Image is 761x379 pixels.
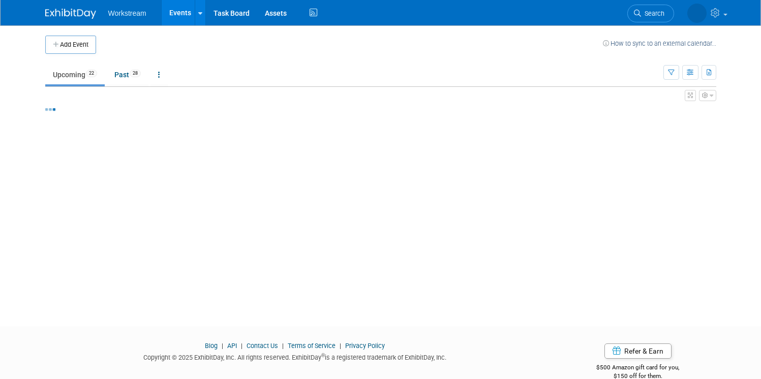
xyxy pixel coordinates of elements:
sup: ® [321,353,325,358]
span: | [337,342,344,350]
img: ExhibitDay [45,9,96,19]
a: Past28 [107,65,148,84]
span: | [219,342,226,350]
span: Workstream [108,9,146,17]
a: Search [627,5,674,22]
a: Privacy Policy [345,342,385,350]
a: Blog [205,342,218,350]
a: Terms of Service [288,342,336,350]
div: Copyright © 2025 ExhibitDay, Inc. All rights reserved. ExhibitDay is a registered trademark of Ex... [45,351,545,362]
a: Upcoming22 [45,65,105,84]
span: | [280,342,286,350]
img: loading... [45,108,55,111]
span: 28 [130,70,141,77]
a: Contact Us [247,342,278,350]
a: How to sync to an external calendar... [603,40,716,47]
img: Tatia Meghdadi [687,4,707,23]
span: | [238,342,245,350]
span: 22 [86,70,97,77]
a: API [227,342,237,350]
span: Search [641,10,664,17]
button: Add Event [45,36,96,54]
a: Refer & Earn [604,343,672,359]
